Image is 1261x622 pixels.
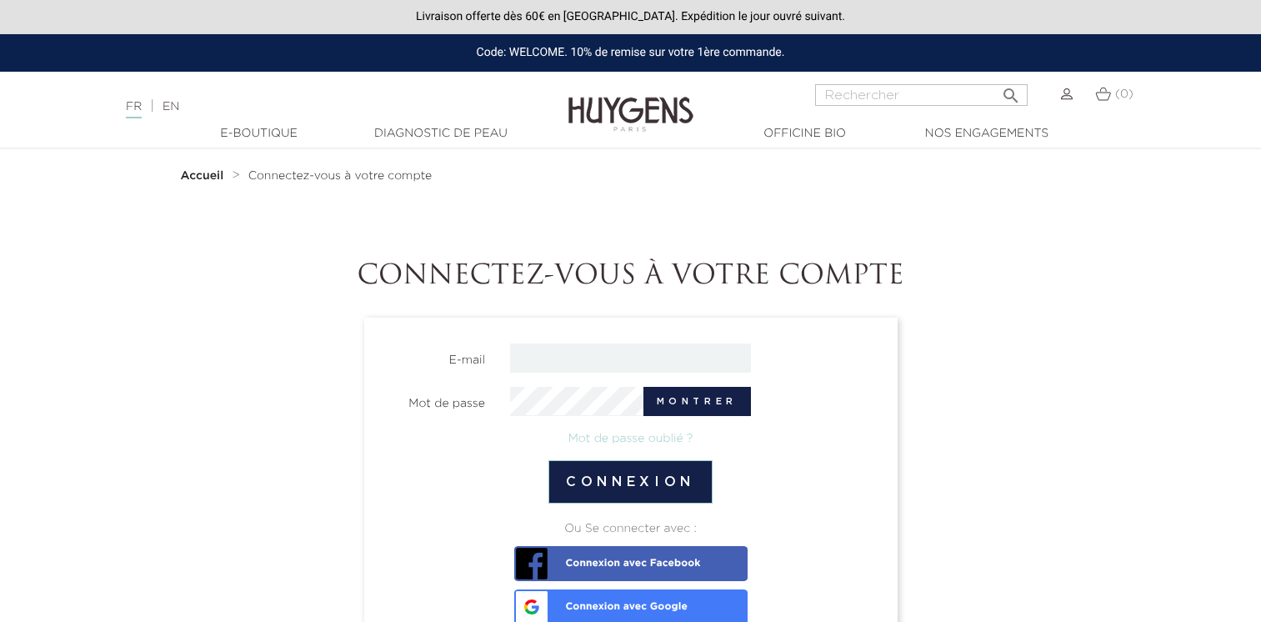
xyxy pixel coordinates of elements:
span: Connexion avec Google [518,589,688,613]
strong: Accueil [181,170,224,182]
a: Mot de passe oublié ? [568,433,693,444]
label: E-mail [365,344,498,369]
div: Ou Se connecter avec : [378,520,884,538]
span: Connexion avec Facebook [518,546,701,569]
img: Huygens [568,70,693,134]
button: Montrer [643,387,751,416]
button:  [996,79,1026,102]
a: E-Boutique [176,125,343,143]
i:  [1001,81,1021,101]
a: Connexion avec Facebook [514,546,748,581]
a: Diagnostic de peau [358,125,524,143]
label: Mot de passe [365,387,498,413]
a: Accueil [181,169,228,183]
span: (0) [1115,88,1133,100]
a: FR [126,101,142,118]
span: Connectez-vous à votre compte [248,170,433,182]
h1: Connectez-vous à votre compte [168,261,1093,293]
a: Nos engagements [903,125,1070,143]
input: Rechercher [815,84,1028,106]
div: | [118,97,513,117]
a: Connectez-vous à votre compte [248,169,433,183]
a: Officine Bio [722,125,888,143]
button: Connexion [548,460,713,504]
a: EN [163,101,179,113]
